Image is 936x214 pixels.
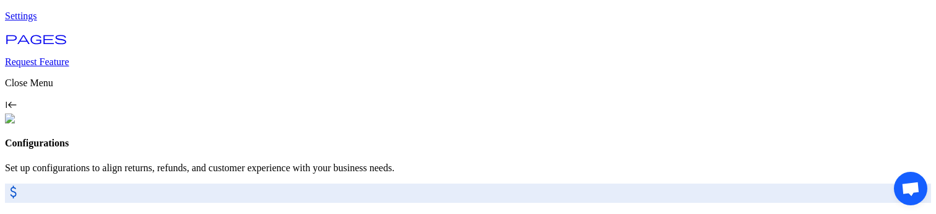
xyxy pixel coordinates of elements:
[5,114,85,125] img: commonGraphics
[5,78,931,114] div: Close Menukeyboard_tab_rtl
[5,11,931,22] p: Settings
[5,138,931,149] h4: Configurations
[5,163,931,174] p: Set up configurations to align returns, refunds, and customer experience with your business needs.
[5,184,22,200] span: attach_money
[5,99,17,111] span: keyboard_tab_rtl
[5,78,931,89] p: Close Menu
[5,32,67,44] span: pages
[5,35,931,68] a: pages Request Feature
[894,172,927,205] div: Open chat
[5,56,931,68] p: Request Feature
